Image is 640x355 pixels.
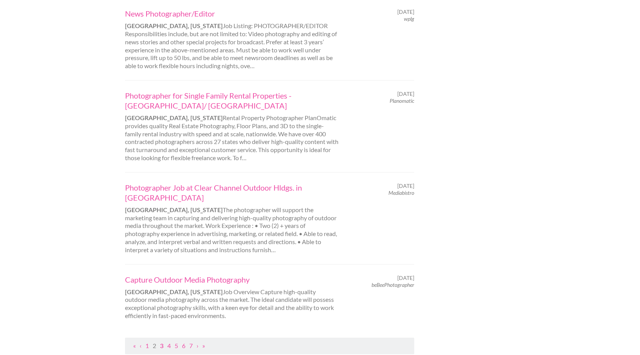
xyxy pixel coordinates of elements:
strong: [GEOGRAPHIC_DATA], [US_STATE] [125,114,223,121]
div: Job Listing: PHOTOGRAPHER/EDITOR Responsibilities include, but are not limited to: Video photogra... [118,8,345,70]
em: Planomatic [390,97,414,104]
em: wplg [404,15,414,22]
span: [DATE] [397,8,414,15]
a: Last Page, Page 44 [202,342,205,349]
em: beBeePhotographer [372,281,414,288]
a: Page 6 [182,342,185,349]
a: Next Page [197,342,198,349]
strong: [GEOGRAPHIC_DATA], [US_STATE] [125,206,223,213]
span: [DATE] [397,183,414,189]
a: Page 3 [160,342,163,349]
div: Rental Property Photographer PlanOmatic provides quality Real Estate Photography, Floor Plans, an... [118,90,345,162]
strong: [GEOGRAPHIC_DATA], [US_STATE] [125,288,223,295]
a: Page 1 [145,342,149,349]
a: News Photographer/Editor [125,8,339,18]
div: Job Overview Capture high-quality outdoor media photography across the market. The ideal candidat... [118,275,345,320]
a: Capture Outdoor Media Photography [125,275,339,285]
a: Previous Page [140,342,142,349]
div: The photographer will support the marketing team in capturing and delivering high-quality photogr... [118,183,345,254]
span: [DATE] [397,275,414,281]
a: Page 7 [189,342,193,349]
a: First Page [133,342,136,349]
a: Page 2 [153,342,156,349]
a: Page 4 [167,342,171,349]
a: Photographer for Single Family Rental Properties - [GEOGRAPHIC_DATA]/ [GEOGRAPHIC_DATA] [125,90,339,111]
a: Page 5 [175,342,178,349]
em: Mediabistro [388,189,414,196]
a: Photographer Job at Clear Channel Outdoor Hldgs. in [GEOGRAPHIC_DATA] [125,183,339,203]
span: [DATE] [397,90,414,97]
strong: [GEOGRAPHIC_DATA], [US_STATE] [125,22,223,29]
